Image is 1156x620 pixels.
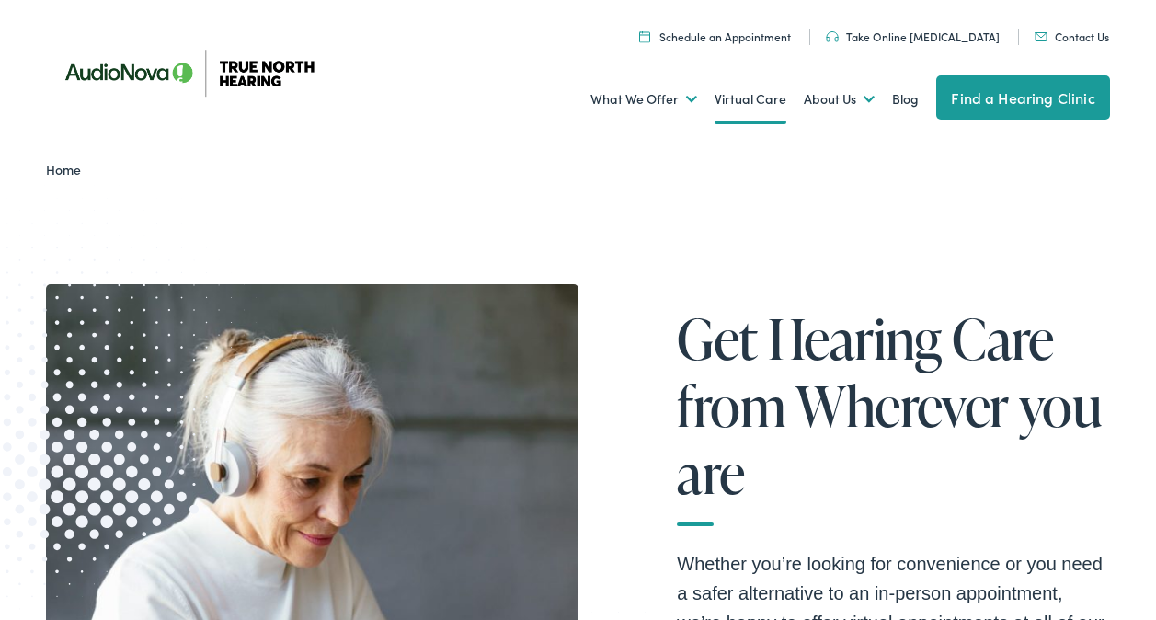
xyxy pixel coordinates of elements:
img: Headphones icon in color code ffb348 [826,31,839,42]
span: are [677,442,744,503]
img: Icon symbolizing a calendar in color code ffb348 [639,30,650,42]
a: Schedule an Appointment [639,29,791,44]
span: Get [677,308,757,369]
a: Virtual Care [715,65,786,133]
a: About Us [804,65,875,133]
a: Take Online [MEDICAL_DATA] [826,29,1000,44]
a: What We Offer [590,65,697,133]
span: Care [952,308,1054,369]
span: from [677,375,785,436]
a: Home [46,160,89,178]
a: Contact Us [1035,29,1109,44]
span: you [1019,375,1102,436]
span: Hearing [768,308,942,369]
img: Mail icon in color code ffb348, used for communication purposes [1035,32,1047,41]
span: Wherever [795,375,1008,436]
a: Blog [892,65,919,133]
a: Find a Hearing Clinic [936,75,1109,120]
